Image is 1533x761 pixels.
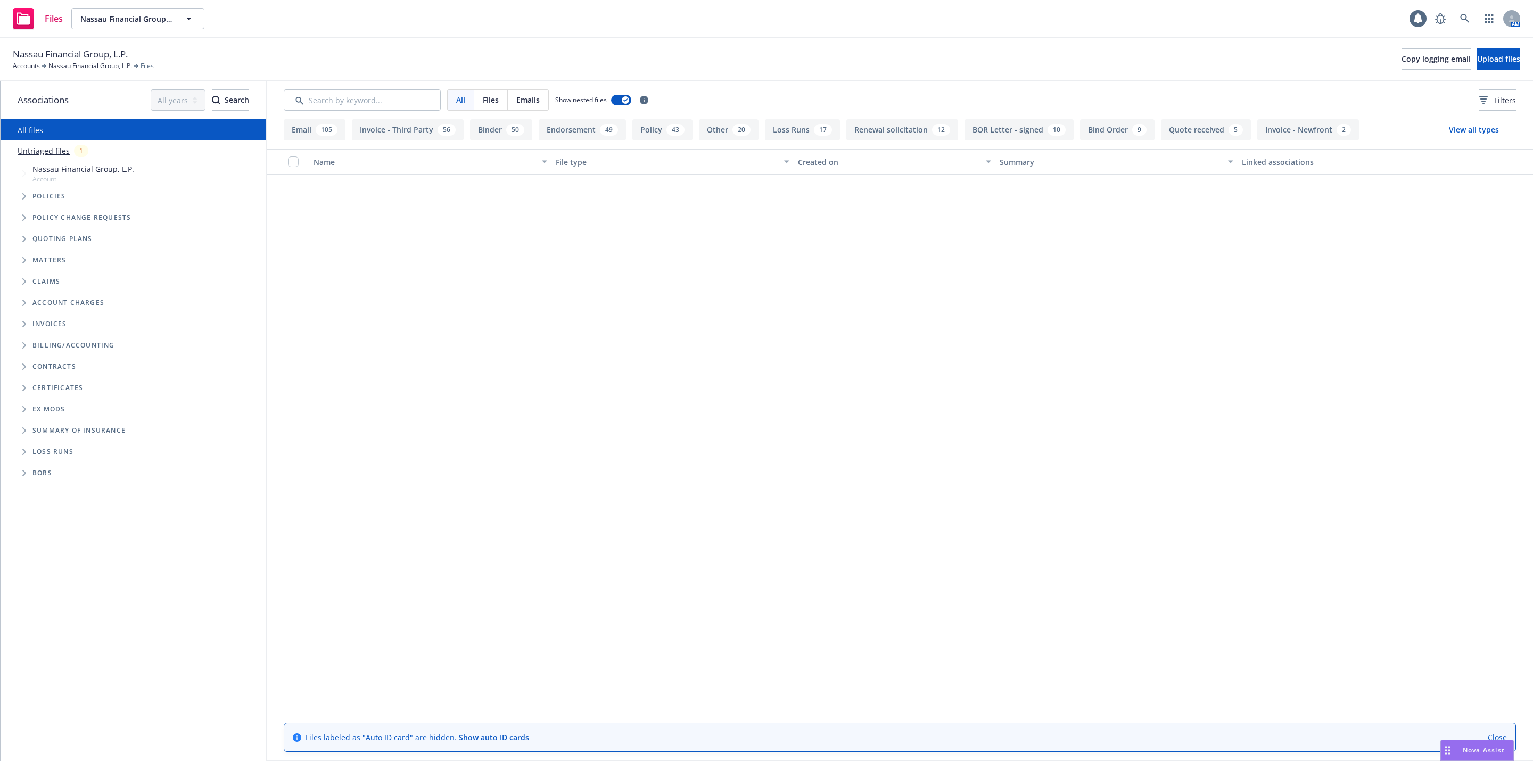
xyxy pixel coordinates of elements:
button: Invoice - Newfront [1257,119,1359,140]
span: Summary of insurance [32,427,126,434]
span: Contracts [32,363,76,370]
div: 5 [1229,124,1243,136]
span: Billing/Accounting [32,342,115,349]
span: Policy change requests [32,214,131,221]
div: File type [556,156,778,168]
div: Folder Tree Example [1,335,266,484]
button: BOR Letter - signed [965,119,1074,140]
span: Claims [32,278,60,285]
a: Nassau Financial Group, L.P. [48,61,132,71]
span: Nova Assist [1463,746,1505,755]
button: File type [551,149,794,175]
div: 9 [1132,124,1147,136]
span: Show nested files [555,95,607,104]
button: Quote received [1161,119,1251,140]
a: Search [1454,8,1476,29]
div: Drag to move [1441,740,1454,760]
div: Search [212,90,249,110]
div: 20 [732,124,751,136]
button: Binder [470,119,532,140]
span: Files [45,14,63,23]
div: 1 [74,145,88,157]
a: All files [18,125,43,135]
span: Invoices [32,321,67,327]
span: Upload files [1477,54,1520,64]
button: Copy logging email [1402,48,1471,70]
span: BORs [32,470,52,476]
button: SearchSearch [212,89,249,111]
button: Linked associations [1238,149,1480,175]
button: Nassau Financial Group, L.P. [71,8,204,29]
span: Nassau Financial Group, L.P. [13,47,128,61]
span: Policies [32,193,66,200]
div: Name [314,156,535,168]
span: Matters [32,257,66,263]
button: Endorsement [539,119,626,140]
div: Created on [798,156,979,168]
div: 10 [1048,124,1066,136]
a: Switch app [1479,8,1500,29]
span: Filters [1479,95,1516,106]
div: 43 [666,124,685,136]
button: Filters [1479,89,1516,111]
input: Search by keyword... [284,89,441,111]
span: Quoting plans [32,236,93,242]
span: Copy logging email [1402,54,1471,64]
button: Loss Runs [765,119,840,140]
a: Report a Bug [1430,8,1451,29]
span: Nassau Financial Group, L.P. [80,13,172,24]
div: 50 [506,124,524,136]
div: 17 [814,124,832,136]
button: Nova Assist [1440,740,1514,761]
a: Accounts [13,61,40,71]
button: Policy [632,119,693,140]
span: Account [32,175,134,184]
a: Show auto ID cards [459,732,529,742]
span: Files labeled as "Auto ID card" are hidden. [306,732,529,743]
div: 2 [1337,124,1351,136]
span: Emails [516,94,540,105]
svg: Search [212,96,220,104]
div: 49 [600,124,618,136]
a: Close [1488,732,1507,743]
span: Files [483,94,499,105]
a: Untriaged files [18,145,70,156]
button: Bind Order [1080,119,1155,140]
span: Nassau Financial Group, L.P. [32,163,134,175]
button: Summary [995,149,1238,175]
button: Invoice - Third Party [352,119,464,140]
input: Select all [288,156,299,167]
span: Loss Runs [32,449,73,455]
span: Ex Mods [32,406,65,412]
span: Associations [18,93,69,107]
button: Other [699,119,759,140]
button: Created on [794,149,995,175]
span: All [456,94,465,105]
div: 105 [316,124,337,136]
div: Tree Example [1,161,266,335]
span: Certificates [32,385,83,391]
div: Summary [1000,156,1222,168]
div: 12 [932,124,950,136]
button: Upload files [1477,48,1520,70]
div: 56 [438,124,456,136]
a: Files [9,4,67,34]
button: Name [309,149,551,175]
button: View all types [1432,119,1516,140]
span: Filters [1494,95,1516,106]
div: Linked associations [1242,156,1476,168]
span: Account charges [32,300,104,306]
span: Files [141,61,154,71]
button: Email [284,119,345,140]
button: Renewal solicitation [846,119,958,140]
